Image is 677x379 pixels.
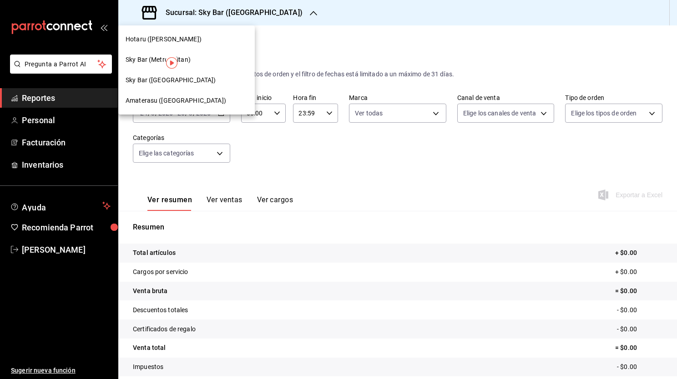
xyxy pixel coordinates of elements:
span: Sky Bar ([GEOGRAPHIC_DATA]) [126,75,216,85]
span: Amaterasu ([GEOGRAPHIC_DATA]) [126,96,226,105]
span: Sky Bar (Metropolitan) [126,55,191,65]
div: Sky Bar ([GEOGRAPHIC_DATA]) [118,70,255,90]
div: Amaterasu ([GEOGRAPHIC_DATA]) [118,90,255,111]
div: Hotaru ([PERSON_NAME]) [118,29,255,50]
img: Tooltip marker [166,57,177,69]
div: Sky Bar (Metropolitan) [118,50,255,70]
span: Hotaru ([PERSON_NAME]) [126,35,202,44]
